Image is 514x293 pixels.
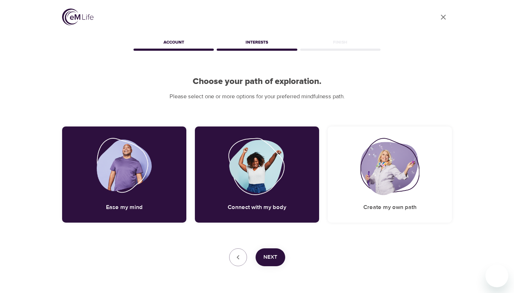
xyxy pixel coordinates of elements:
[228,204,286,211] h5: Connect with my body
[263,253,277,262] span: Next
[62,76,452,87] h2: Choose your path of exploration.
[97,138,152,195] img: Ease my mind
[195,126,319,223] div: Connect with my bodyConnect with my body
[328,126,452,223] div: Create my own pathCreate my own path
[360,138,419,195] img: Create my own path
[62,9,94,25] img: logo
[256,248,285,266] button: Next
[485,264,508,287] iframe: Button to launch messaging window
[62,126,186,223] div: Ease my mindEase my mind
[228,138,286,195] img: Connect with my body
[106,204,143,211] h5: Ease my mind
[363,204,417,211] h5: Create my own path
[435,9,452,26] a: close
[62,93,452,101] p: Please select one or more options for your preferred mindfulness path.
